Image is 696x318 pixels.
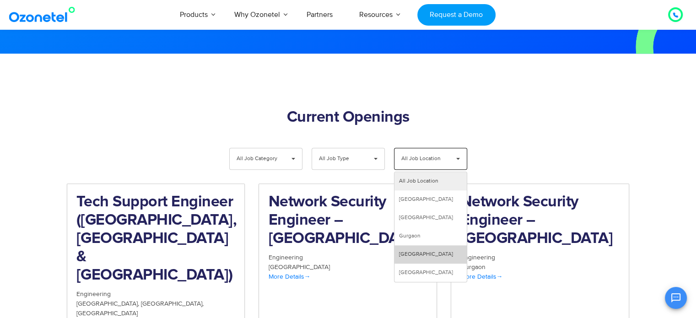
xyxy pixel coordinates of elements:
span: ▾ [367,148,384,169]
span: [GEOGRAPHIC_DATA] [76,309,138,317]
li: [GEOGRAPHIC_DATA] [394,209,467,227]
span: [GEOGRAPHIC_DATA] [76,300,141,307]
span: Engineering [268,253,302,261]
li: Gurgaon [394,227,467,245]
h2: Network Security Engineer – [GEOGRAPHIC_DATA] [268,193,427,248]
a: Request a Demo [417,4,496,26]
span: Gurgaon [460,263,485,271]
span: More Details [268,273,310,280]
span: [GEOGRAPHIC_DATA] [268,263,329,271]
span: [GEOGRAPHIC_DATA] [141,300,204,307]
span: All Job Category [237,148,280,169]
button: Open chat [665,287,687,309]
span: Engineering [76,290,111,298]
li: [GEOGRAPHIC_DATA] [394,190,467,209]
span: More Details [460,273,502,280]
h2: Network Security Engineer – [GEOGRAPHIC_DATA] [460,193,620,248]
span: All Job Type [319,148,362,169]
span: ▾ [449,148,467,169]
li: All Job Location [394,172,467,190]
span: All Job Location [401,148,445,169]
li: [GEOGRAPHIC_DATA] [394,264,467,282]
span: ▾ [285,148,302,169]
h2: Tech Support Engineer ([GEOGRAPHIC_DATA], [GEOGRAPHIC_DATA] & [GEOGRAPHIC_DATA]) [76,193,236,285]
li: [GEOGRAPHIC_DATA] [394,245,467,264]
h2: Current Openings [67,108,630,127]
span: Engineering [460,253,495,261]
